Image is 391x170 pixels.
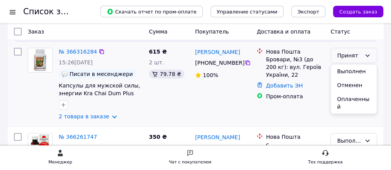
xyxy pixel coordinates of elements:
img: Фото товару [28,48,52,72]
span: Скачать отчет по пром-оплате [107,8,197,15]
div: [PHONE_NUMBER] [194,143,245,153]
a: Фото товару [28,48,53,72]
a: № 366261747 [59,134,97,140]
div: Нова Пошта [266,48,324,56]
button: Экспорт [291,6,325,17]
span: 2 шт. [149,59,164,66]
a: Капсулы для мужской силы, энергии Kra Chai Dum Plus 100 шт. Yatim Brand (8859467411100) [59,82,140,112]
img: Фото товару [28,133,52,157]
div: Чат с покупателем [169,158,211,166]
div: Менеджер [48,158,72,166]
span: 615 ₴ [149,49,167,55]
button: Управление статусами [211,6,284,17]
button: Создать заказ [333,6,383,17]
span: Статус [330,29,350,35]
span: Писати в месенджери [70,71,133,77]
span: 15:26[DATE] [59,59,93,66]
div: Тех поддержка [308,158,343,166]
span: 1 шт. [149,145,164,151]
a: № 366316284 [59,49,97,55]
span: Доставка и оплата [257,29,310,35]
span: Сумма [149,29,167,35]
div: Выполнен [337,136,361,145]
a: [PERSON_NAME] [195,48,240,56]
div: [PHONE_NUMBER] [194,57,245,68]
span: Создать заказ [339,9,377,15]
span: Управление статусами [217,9,277,15]
a: Создать заказ [325,8,383,14]
a: Добавить ЭН [266,82,303,89]
li: Оплаченный [331,92,377,114]
div: 79.78 ₴ [149,69,184,79]
span: Заказ [28,29,44,35]
div: Нова Пошта [266,133,324,141]
a: Фото товару [28,133,53,158]
li: Отменен [331,78,377,92]
span: 350 ₴ [149,134,167,140]
span: 09:39[DATE] [59,145,93,151]
a: [PERSON_NAME] [195,133,240,141]
a: 2 товара в заказе [59,113,109,120]
span: 100% [203,72,218,78]
h1: Список заказов [23,7,90,16]
div: Бровари, №3 (до 200 кг): вул. Героїв України, 22 [266,56,324,79]
span: Покупатель [195,29,229,35]
button: Скачать отчет по пром-оплате [100,6,203,17]
li: Выполнен [331,64,377,78]
div: Принят [337,51,361,60]
img: :speech_balloon: [62,71,68,77]
span: Экспорт [297,9,319,15]
div: Пром-оплата [266,93,324,100]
